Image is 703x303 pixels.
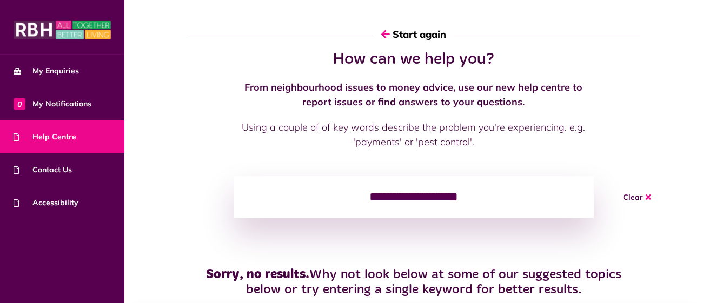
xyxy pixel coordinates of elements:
[234,50,594,69] h2: How can we help you?
[14,98,25,110] span: 0
[610,176,664,218] button: Clear
[244,81,582,108] strong: From neighbourhood issues to money advice, use our new help centre to report issues or find answe...
[206,268,309,281] strong: Sorry, no results.
[187,267,640,299] h3: Why not look below at some of our suggested topics below or try entering a single keyword for bet...
[14,65,79,77] span: My Enquiries
[14,197,78,208] span: Accessibility
[14,164,72,176] span: Contact Us
[14,98,91,110] span: My Notifications
[234,120,594,149] p: Using a couple of of key words describe the problem you're experiencing. e.g. 'payments' or 'pest...
[14,19,111,41] img: MyRBH
[14,131,76,143] span: Help Centre
[373,19,454,50] button: Start again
